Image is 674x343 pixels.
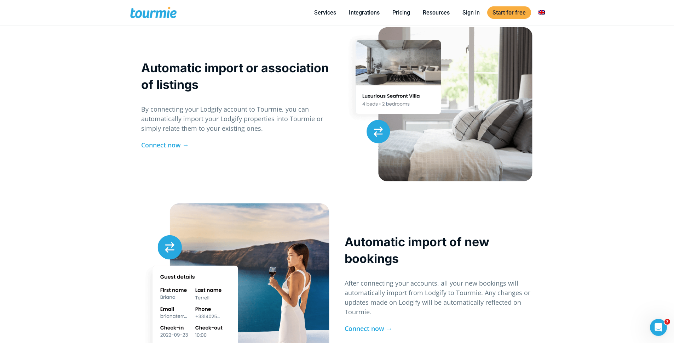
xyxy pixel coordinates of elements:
p: By connecting your Lodgify account to Tourmie, you can automatically import your Lodgify properti... [141,105,330,133]
a: Services [309,8,341,17]
p: Automatic import or association of listings [141,60,330,93]
span: 7 [664,319,670,325]
a: Integrations [344,8,385,17]
p: After connecting your accounts, all your new bookings will automatically import from Lodgify to T... [345,279,533,317]
p: Automatic import of new bookings [345,234,533,267]
a: Pricing [387,8,415,17]
a: Resources [417,8,455,17]
a: Connect now → [141,141,189,149]
a: Connect now → [345,324,392,333]
iframe: Intercom live chat [650,319,667,336]
a: Start for free [487,6,531,19]
a: Sign in [457,8,485,17]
